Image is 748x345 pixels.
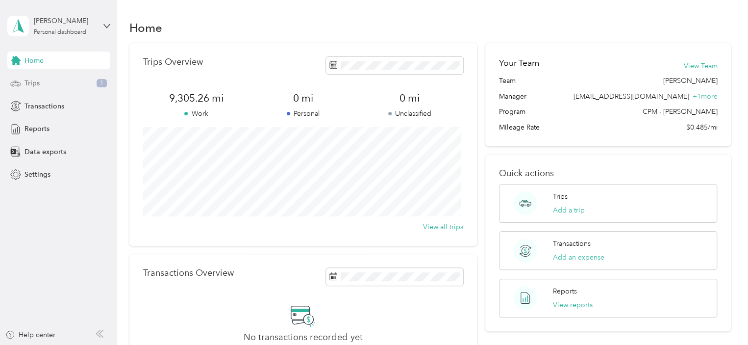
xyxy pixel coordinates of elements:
[423,222,463,232] button: View all trips
[143,108,250,119] p: Work
[97,79,107,88] span: 1
[25,169,50,180] span: Settings
[553,252,604,263] button: Add an expense
[499,57,539,69] h2: Your Team
[25,147,66,157] span: Data exports
[692,92,717,101] span: + 1 more
[499,106,525,117] span: Program
[143,268,234,278] p: Transactions Overview
[143,57,203,67] p: Trips Overview
[553,239,591,249] p: Transactions
[356,108,463,119] p: Unclassified
[25,78,40,88] span: Trips
[25,124,50,134] span: Reports
[25,55,44,66] span: Home
[663,76,717,86] span: [PERSON_NAME]
[686,122,717,133] span: $0.485/mi
[683,61,717,71] button: View Team
[642,106,717,117] span: CPM - [PERSON_NAME]
[249,91,356,105] span: 0 mi
[5,330,55,340] button: Help center
[553,300,593,310] button: View reports
[356,91,463,105] span: 0 mi
[244,332,363,343] h2: No transactions recorded yet
[573,92,689,101] span: [EMAIL_ADDRESS][DOMAIN_NAME]
[499,122,540,133] span: Mileage Rate
[129,23,162,33] h1: Home
[34,29,86,35] div: Personal dashboard
[553,286,577,296] p: Reports
[34,16,95,26] div: [PERSON_NAME]
[499,76,516,86] span: Team
[499,168,717,179] p: Quick actions
[25,101,64,111] span: Transactions
[143,91,250,105] span: 9,305.26 mi
[249,108,356,119] p: Personal
[553,205,585,215] button: Add a trip
[499,91,526,102] span: Manager
[553,191,568,202] p: Trips
[693,290,748,345] iframe: Everlance-gr Chat Button Frame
